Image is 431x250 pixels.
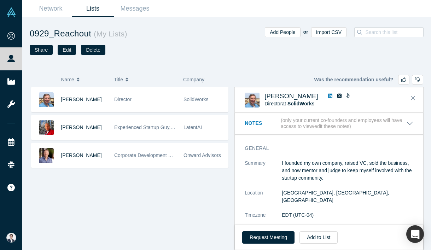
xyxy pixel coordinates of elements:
[72,0,114,17] a: Lists
[245,145,403,152] h3: General
[245,159,282,189] dt: Summary
[287,101,315,106] a: SolidWorks
[365,28,428,37] input: Search this list
[114,72,123,87] span: Title
[184,152,221,158] span: Onward Advisors
[299,231,338,244] button: Add to List
[39,148,54,163] img: Josh Ewing's Profile Image
[61,97,102,102] a: [PERSON_NAME]
[183,77,204,82] span: Company
[114,97,132,102] span: Director
[242,231,295,244] button: Request Meeting
[39,92,54,107] img: Greg Smith's Profile Image
[61,72,107,87] button: Name
[61,72,74,87] span: Name
[114,0,156,17] a: Messages
[114,72,176,87] button: Title
[91,30,127,38] small: ( My Lists )
[6,233,16,243] img: Eisuke Shimizu's Account
[61,124,102,130] a: [PERSON_NAME]
[30,45,53,55] button: Share
[184,124,202,130] span: LatentAI
[282,159,413,182] p: I founded my own company, raised VC, sold the business, and now mentor and judge to keep myself i...
[245,189,282,211] dt: Location
[245,120,279,127] h3: Notes
[39,120,54,135] img: Bruce Graham's Profile Image
[6,7,16,17] img: Alchemist Vault Logo
[265,27,300,37] button: Add People
[282,189,413,204] dd: [GEOGRAPHIC_DATA], [GEOGRAPHIC_DATA], [GEOGRAPHIC_DATA]
[114,152,233,158] span: Corporate Development Professional | Startup Advisor
[264,101,314,106] span: Director at
[184,97,209,102] span: SolidWorks
[61,152,102,158] a: [PERSON_NAME]
[408,93,418,104] button: Close
[245,117,413,129] button: Notes (only your current co-founders and employees will have access to view/edit these notes)
[81,45,105,55] button: Delete
[245,93,260,107] img: Greg Smith's Profile Image
[245,211,282,226] dt: Timezone
[303,29,308,35] b: or
[58,45,76,55] button: Edit
[30,27,227,40] h1: 0929_Reachout
[314,75,423,85] div: Was the recommendation useful?
[264,93,318,100] a: [PERSON_NAME]
[282,211,413,219] dd: EDT (UTC-04)
[311,27,346,37] button: Import CSV
[114,124,223,130] span: Experienced Startup Guy, 22 positive exits to date
[281,117,406,129] p: (only your current co-founders and employees will have access to view/edit these notes)
[30,0,72,17] a: Network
